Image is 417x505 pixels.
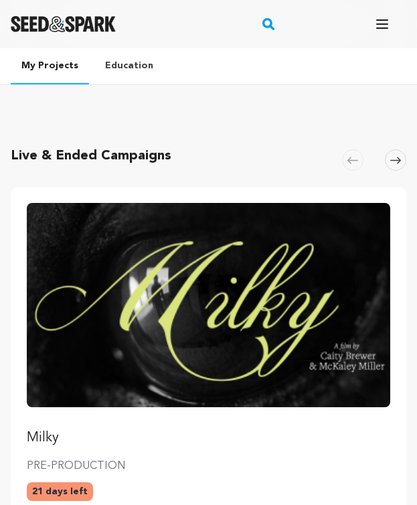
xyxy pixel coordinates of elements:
a: Fund Milky [27,203,390,447]
a: My Projects [11,48,89,84]
a: Education [94,48,164,83]
p: PRE-PRODUCTION [27,458,390,474]
h2: Live & Ended Campaigns [11,147,171,165]
img: Seed&Spark Logo Dark Mode [11,16,116,32]
a: Seed&Spark Homepage [11,16,116,32]
p: 21 days left [27,482,93,501]
p: Milky [27,429,390,447]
